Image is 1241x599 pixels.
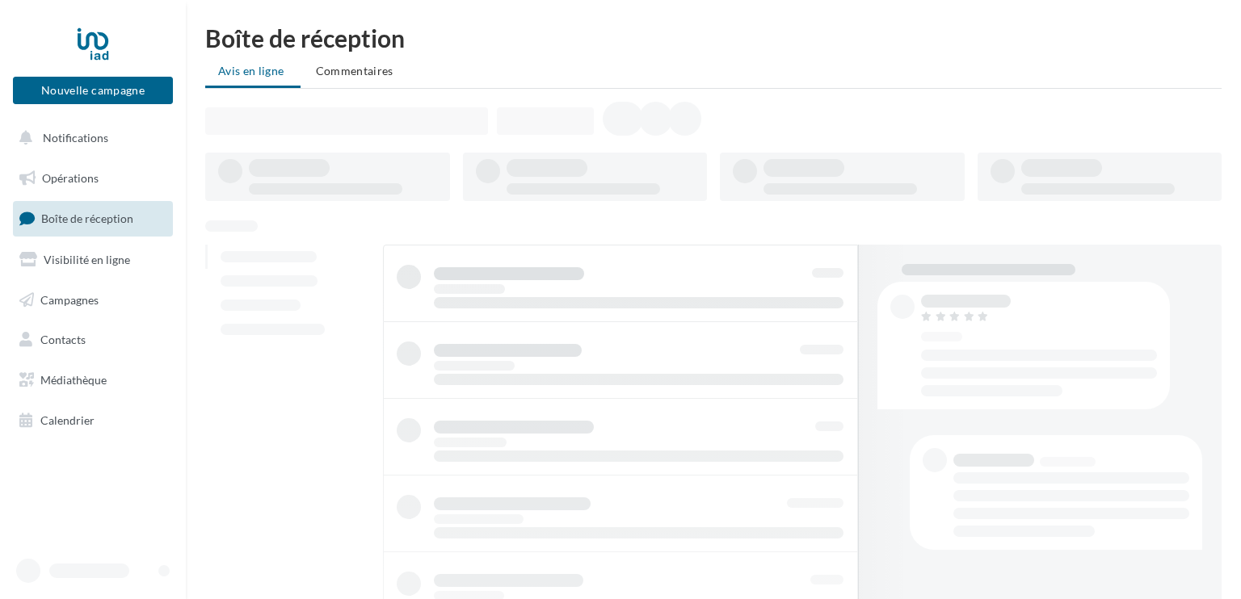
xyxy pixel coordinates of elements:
span: Commentaires [316,64,393,77]
span: Notifications [43,131,108,145]
a: Campagnes [10,283,176,317]
a: Boîte de réception [10,201,176,236]
a: Visibilité en ligne [10,243,176,277]
button: Notifications [10,121,170,155]
a: Médiathèque [10,363,176,397]
button: Nouvelle campagne [13,77,173,104]
span: Contacts [40,333,86,346]
span: Opérations [42,171,99,185]
span: Calendrier [40,413,95,427]
a: Calendrier [10,404,176,438]
span: Visibilité en ligne [44,253,130,266]
span: Médiathèque [40,373,107,387]
span: Boîte de réception [41,212,133,225]
div: Boîte de réception [205,26,1222,50]
span: Campagnes [40,292,99,306]
a: Opérations [10,161,176,195]
a: Contacts [10,323,176,357]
